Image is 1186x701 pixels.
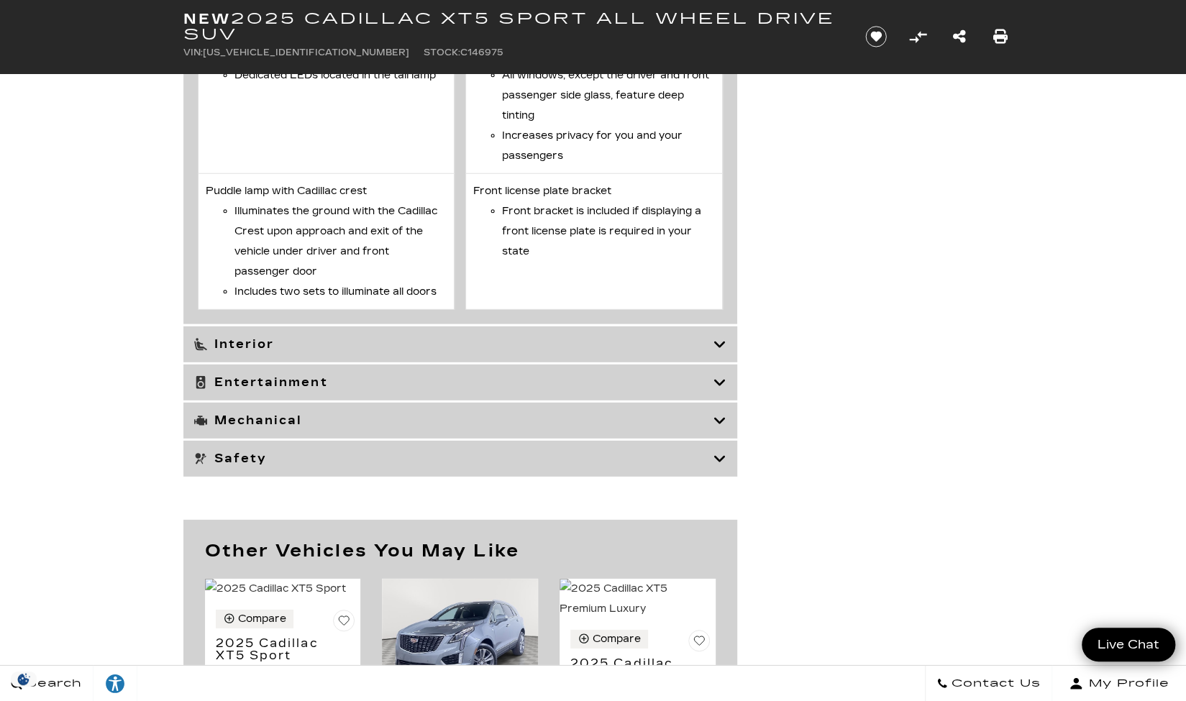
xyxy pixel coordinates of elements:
[570,630,648,649] button: Compare Vehicle
[1090,636,1167,653] span: Live Chat
[203,47,409,58] span: [US_VEHICLE_IDENTIFICATION_NUMBER]
[234,201,447,282] li: Illuminates the ground with the Cadillac Crest upon approach and exit of the vehicle under driver...
[238,613,286,626] div: Compare
[1083,673,1169,693] span: My Profile
[183,10,231,27] strong: New
[22,673,82,693] span: Search
[194,452,713,466] h3: Safety
[7,672,40,687] img: Opt-Out Icon
[194,337,713,352] h3: Interior
[234,65,447,86] li: Dedicated LEDs located in the tail lamp
[194,413,713,428] h3: Mechanical
[465,38,723,174] li: Deep-tinted glass
[993,27,1008,47] a: Print this New 2025 Cadillac XT5 Sport All Wheel Drive SUV
[93,665,137,701] a: Explore your accessibility options
[465,174,723,310] li: Front license plate bracket
[593,633,641,646] div: Compare
[216,637,355,682] a: 2025 Cadillac XT5 Sport $65,690
[688,630,710,659] button: Save Vehicle
[205,541,716,560] h2: Other Vehicles You May Like
[502,65,715,126] li: All windows, except the driver and front passenger side glass, feature deep tinting
[570,657,682,695] h3: 2025 Cadillac XT5 Premium Luxury
[194,375,713,390] h3: Entertainment
[1082,628,1175,661] a: Live Chat
[907,26,929,47] button: Compare Vehicle
[925,665,1052,701] a: Contact Us
[952,27,965,47] a: Share this New 2025 Cadillac XT5 Sport All Wheel Drive SUV
[502,126,715,166] li: Increases privacy for you and your passengers
[234,282,447,302] li: Includes two sets to illuminate all doors
[183,11,841,42] h1: 2025 Cadillac XT5 Sport All Wheel Drive SUV
[1052,665,1186,701] button: Open user profile menu
[424,47,460,58] span: Stock:
[216,637,327,662] h3: 2025 Cadillac XT5 Sport
[216,610,293,628] button: Compare Vehicle
[93,672,137,694] div: Explore your accessibility options
[198,38,455,174] li: Rear side marker lamp
[198,174,455,310] li: Puddle lamp with Cadillac crest
[860,25,892,48] button: Save vehicle
[460,47,503,58] span: C146975
[183,47,203,58] span: VIN:
[382,579,538,695] img: 2025 Cadillac XT5 Premium Luxury
[560,579,716,619] img: 2025 Cadillac XT5 Premium Luxury
[216,662,355,682] p: $65,690
[948,673,1041,693] span: Contact Us
[502,201,715,262] li: Front bracket is included if displaying a front license plate is required in your state
[7,672,40,687] section: Click to Open Cookie Consent Modal
[205,579,361,599] img: 2025 Cadillac XT5 Sport
[333,610,355,639] button: Save Vehicle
